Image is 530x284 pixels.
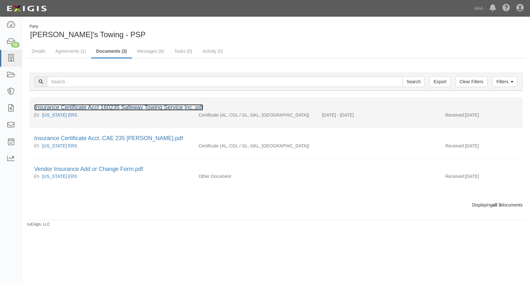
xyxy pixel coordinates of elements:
[317,112,441,118] div: Effective 11/01/2024 - Expiration 11/01/2025
[317,143,441,143] div: Effective - Expiration
[47,76,403,87] input: Search
[30,30,145,39] span: [PERSON_NAME]'s Towing - PSP
[42,143,77,148] a: [US_STATE] ERS
[194,173,317,179] div: Other Document
[197,45,228,57] a: Activity (0)
[34,135,183,141] a: Insurance Certificate Acct. CAE 235 [PERSON_NAME].pdf
[29,24,145,29] div: Party
[492,76,518,87] a: Filters
[27,222,50,227] small: by
[11,42,20,48] div: 92
[471,2,486,15] a: AAA
[42,174,77,179] a: [US_STATE] ERS
[455,76,487,87] a: Clear Filters
[34,165,518,173] div: Vendor Insurance Add or Change Form.pdf
[403,76,425,87] input: Search
[492,202,501,207] b: all 3
[502,4,510,12] i: Help Center - Complianz
[51,45,91,57] a: Agreements (1)
[132,45,169,57] a: Messages (8)
[42,112,77,118] a: [US_STATE] ERS
[27,24,271,40] div: Bob's Towing - PSP
[430,76,450,87] a: Export
[441,112,523,121] div: [DATE]
[5,3,48,14] img: logo-5460c22ac91f19d4615b14bd174203de0afe785f0fc80cf4dbbc73dc1793850b.png
[34,104,203,111] a: Insurance Certificate Acct 160235 Safeway Towing Service Inc..pdf
[194,143,317,149] div: Auto Liability Commercial General Liability / Garage Liability Garage Keepers Liability On-Hook
[445,112,465,118] p: Received:
[194,112,317,118] div: Auto Liability Commercial General Liability / Garage Liability Garage Keepers Liability On-Hook
[34,134,518,143] div: Insurance Certificate Acct. CAE 235 Bobs Towing.pdf
[34,143,189,149] div: California ERS
[34,166,143,172] a: Vendor Insurance Add or Change Form.pdf
[441,173,523,183] div: [DATE]
[441,143,523,152] div: [DATE]
[169,45,197,57] a: Tasks (0)
[445,143,465,149] p: Received:
[31,222,50,227] a: Exigis, LLC
[25,202,527,208] div: Displaying documents
[34,112,189,118] div: California ERS
[445,173,465,179] p: Received:
[34,104,518,112] div: Insurance Certificate Acct 160235 Safeway Towing Service Inc..pdf
[34,173,189,179] div: California ERS
[27,45,50,57] a: Details
[91,45,132,58] a: Documents (3)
